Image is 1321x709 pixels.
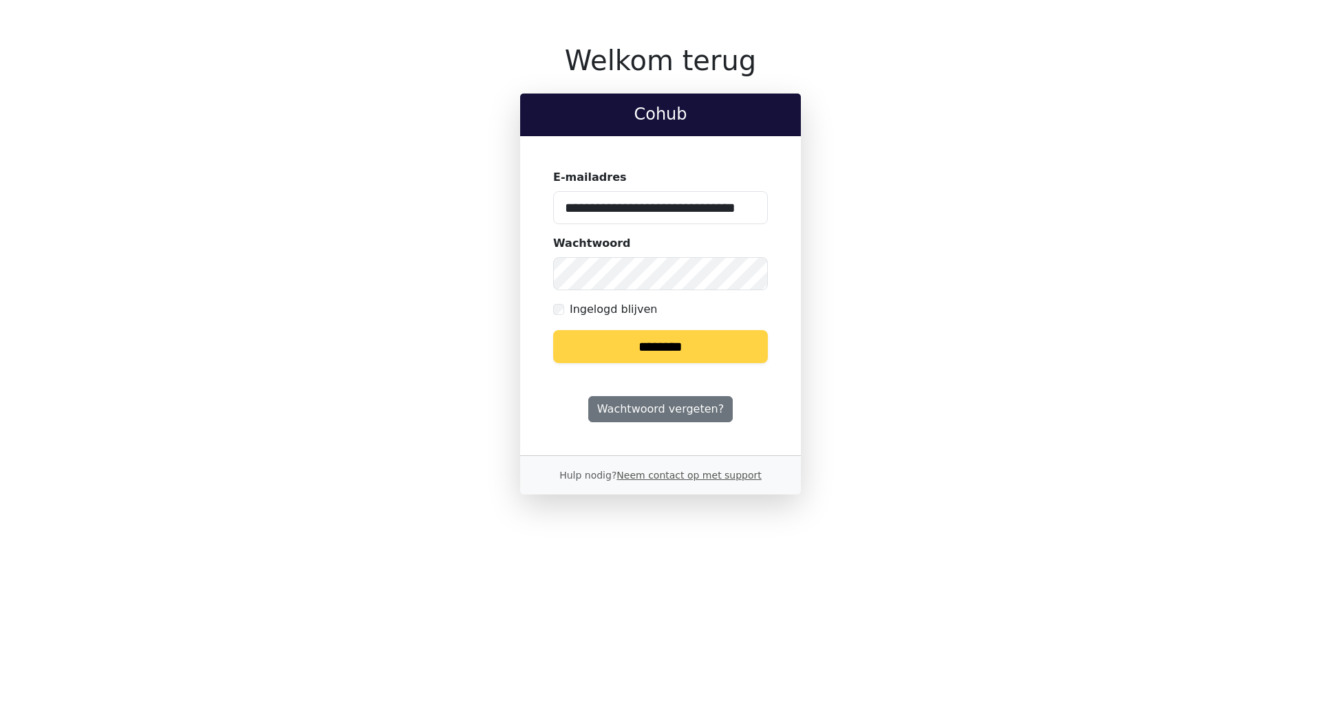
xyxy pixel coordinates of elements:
[520,44,801,77] h1: Welkom terug
[588,396,733,422] a: Wachtwoord vergeten?
[531,105,790,124] h2: Cohub
[570,301,657,318] label: Ingelogd blijven
[553,235,631,252] label: Wachtwoord
[616,470,761,481] a: Neem contact op met support
[559,470,762,481] small: Hulp nodig?
[553,169,627,186] label: E-mailadres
